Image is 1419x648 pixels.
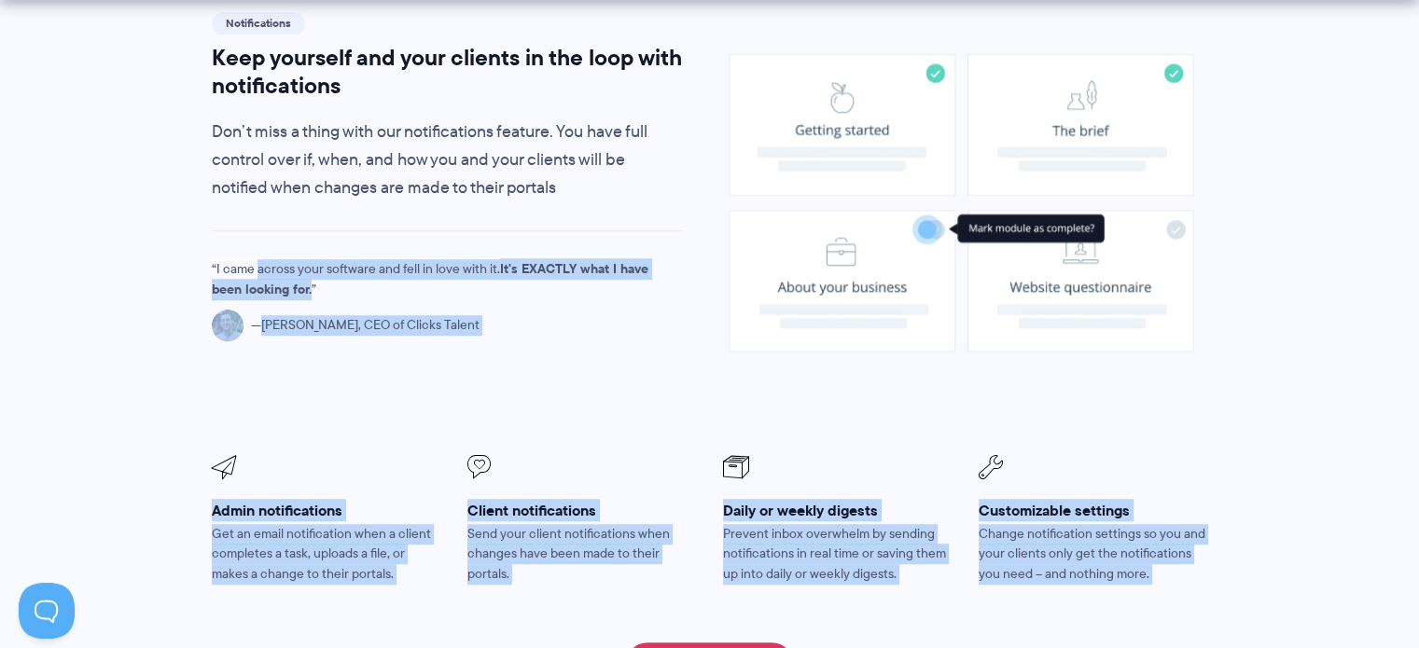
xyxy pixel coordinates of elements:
p: Prevent inbox overwhelm by sending notifications in real time or saving them up into daily or wee... [723,524,953,586]
span: [PERSON_NAME], CEO of Clicks Talent [251,315,480,336]
h3: Customizable settings [979,501,1208,520]
span: Notifications [212,12,305,34]
h2: Keep yourself and your clients in the loop with notifications [212,44,683,100]
h3: Daily or weekly digests [723,501,953,520]
p: Don’t miss a thing with our notifications feature. You have full control over if, when, and how y... [212,118,683,202]
p: I came across your software and fell in love with it. [212,259,650,300]
iframe: Toggle Customer Support [19,583,75,639]
p: Change notification settings so you and your clients only get the notifications you need – and no... [979,524,1208,586]
p: Get an email notification when a client completes a task, uploads a file, or makes a change to th... [212,524,441,586]
h3: Admin notifications [212,501,441,520]
strong: It's EXACTLY what I have been looking for. [212,258,648,299]
p: Send your client notifications when changes have been made to their portals. [467,524,697,586]
h3: Client notifications [467,501,697,520]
